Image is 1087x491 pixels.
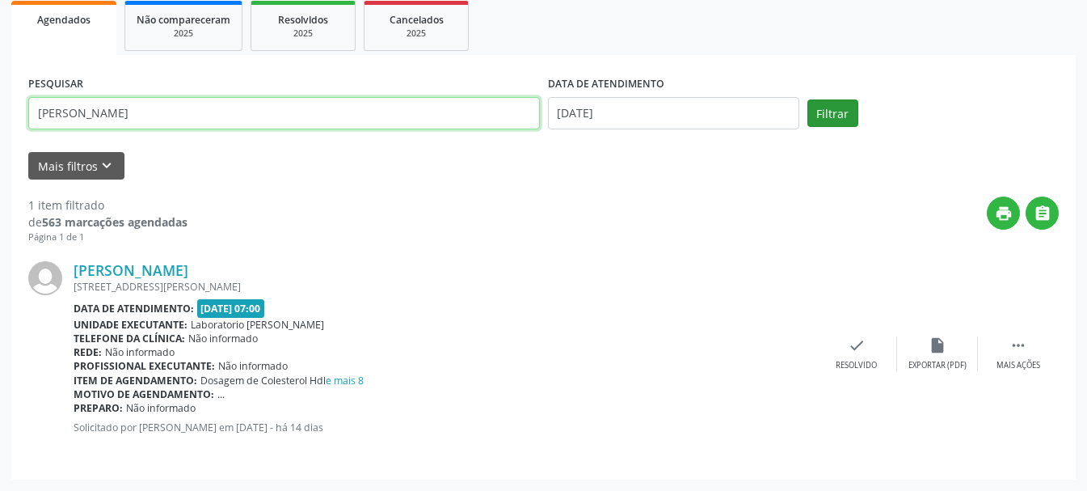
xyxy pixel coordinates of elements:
[74,359,215,373] b: Profissional executante:
[996,360,1040,371] div: Mais ações
[74,280,816,294] div: [STREET_ADDRESS][PERSON_NAME]
[390,13,444,27] span: Cancelados
[137,13,230,27] span: Não compareceram
[200,374,364,387] span: Dosagem de Colesterol Hdl
[74,345,102,359] b: Rede:
[548,72,664,97] label: DATA DE ATENDIMENTO
[74,401,123,415] b: Preparo:
[37,13,91,27] span: Agendados
[807,99,858,127] button: Filtrar
[28,72,83,97] label: PESQUISAR
[105,345,175,359] span: Não informado
[836,360,877,371] div: Resolvido
[74,374,197,387] b: Item de agendamento:
[908,360,967,371] div: Exportar (PDF)
[28,152,124,180] button: Mais filtroskeyboard_arrow_down
[74,421,816,434] p: Solicitado por [PERSON_NAME] em [DATE] - há 14 dias
[74,387,214,401] b: Motivo de agendamento:
[191,318,324,332] span: Laboratorio [PERSON_NAME]
[1009,337,1027,354] i: 
[548,97,799,129] input: Selecione um intervalo
[42,214,187,230] strong: 563 marcações agendadas
[326,374,364,387] a: e mais 8
[28,97,540,129] input: Nome, CNS
[74,332,185,345] b: Telefone da clínica:
[218,359,288,373] span: Não informado
[1026,197,1059,230] button: 
[28,261,62,295] img: img
[28,197,187,214] div: 1 item filtrado
[74,318,187,332] b: Unidade executante:
[263,28,343,40] div: 2025
[74,302,194,315] b: Data de atendimento:
[995,205,1013,222] i: print
[376,28,457,40] div: 2025
[1034,205,1051,222] i: 
[929,337,946,354] i: insert_drive_file
[98,157,116,175] i: keyboard_arrow_down
[137,28,230,40] div: 2025
[987,197,1020,230] button: print
[197,299,265,318] span: [DATE] 07:00
[28,231,187,244] div: Página 1 de 1
[28,214,187,231] div: de
[217,387,225,401] span: ...
[126,401,196,415] span: Não informado
[848,337,866,354] i: check
[278,13,328,27] span: Resolvidos
[74,261,188,279] a: [PERSON_NAME]
[188,332,258,345] span: Não informado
